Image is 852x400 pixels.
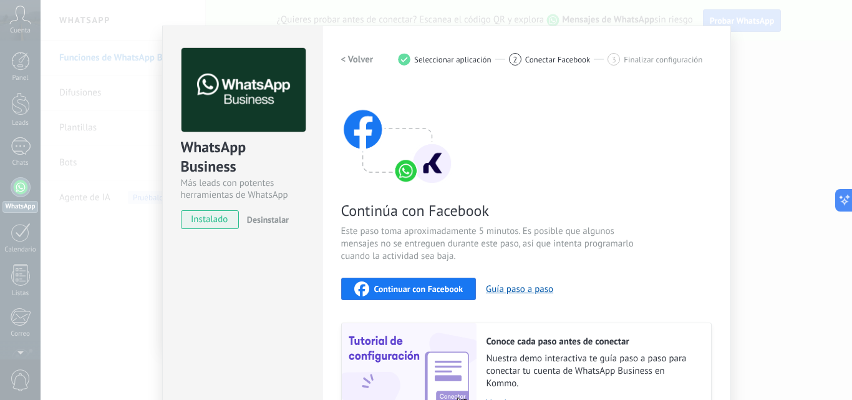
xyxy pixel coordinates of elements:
span: 3 [612,54,616,65]
img: logo_main.png [182,48,306,132]
span: Nuestra demo interactiva te guía paso a paso para conectar tu cuenta de WhatsApp Business en Kommo. [487,353,699,390]
h2: < Volver [341,54,374,66]
span: Continúa con Facebook [341,201,638,220]
button: Guía paso a paso [486,283,553,295]
span: Conectar Facebook [525,55,591,64]
span: Seleccionar aplicación [414,55,491,64]
span: Este paso toma aproximadamente 5 minutos. Es posible que algunos mensajes no se entreguen durante... [341,225,638,263]
span: 2 [513,54,517,65]
span: Continuar con Facebook [374,285,463,293]
img: connect with facebook [341,85,453,185]
div: WhatsApp Business [181,137,304,177]
h2: Conoce cada paso antes de conectar [487,336,699,348]
span: Finalizar configuración [624,55,702,64]
button: < Volver [341,48,374,71]
div: Más leads con potentes herramientas de WhatsApp [181,177,304,201]
span: Desinstalar [247,214,289,225]
button: Continuar con Facebook [341,278,477,300]
span: instalado [182,210,238,229]
button: Desinstalar [242,210,289,229]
